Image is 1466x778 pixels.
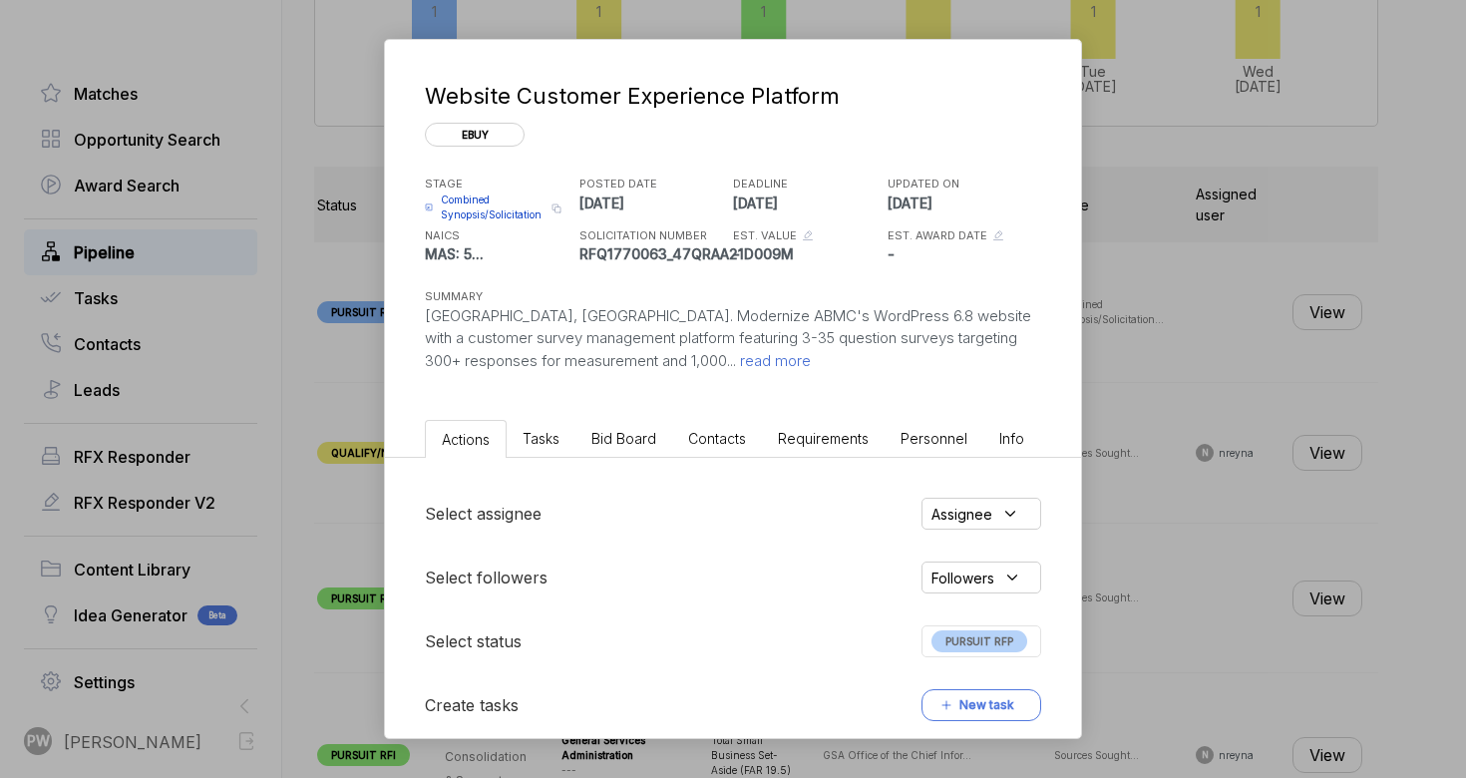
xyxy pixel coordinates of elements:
[425,227,574,244] h5: NAICS
[888,227,987,244] h5: EST. AWARD DATE
[579,176,729,193] h5: POSTED DATE
[888,176,1037,193] h5: UPDATED ON
[999,430,1024,447] span: Info
[733,193,883,213] p: [DATE]
[733,176,883,193] h5: DEADLINE
[733,243,883,264] p: -
[523,430,559,447] span: Tasks
[931,568,994,588] span: Followers
[425,502,542,526] h5: Select assignee
[441,193,546,222] span: Combined Synopsis/Solicitation
[579,243,729,264] p: RFQ1770063_47QRAA21D009M
[442,431,490,448] span: Actions
[888,243,1037,264] p: -
[425,288,1009,305] h5: SUMMARY
[736,351,811,370] span: read more
[425,245,484,262] span: MAS: 5 ...
[778,430,869,447] span: Requirements
[425,80,1033,113] div: Website Customer Experience Platform
[579,227,729,244] h5: SOLICITATION NUMBER
[425,176,574,193] h5: STAGE
[921,689,1041,721] button: New task
[425,566,548,589] h5: Select followers
[931,504,992,525] span: Assignee
[733,227,797,244] h5: EST. VALUE
[591,430,656,447] span: Bid Board
[425,193,546,222] a: Combined Synopsis/Solicitation
[888,193,1037,213] p: [DATE]
[931,630,1027,652] span: PURSUIT RFP
[425,305,1041,373] p: [GEOGRAPHIC_DATA], [GEOGRAPHIC_DATA]. Modernize ABMC's WordPress 6.8 website with a customer surv...
[579,193,729,213] p: [DATE]
[688,430,746,447] span: Contacts
[425,123,525,147] span: ebuy
[425,693,519,717] h5: Create tasks
[425,629,522,653] h5: Select status
[901,430,967,447] span: Personnel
